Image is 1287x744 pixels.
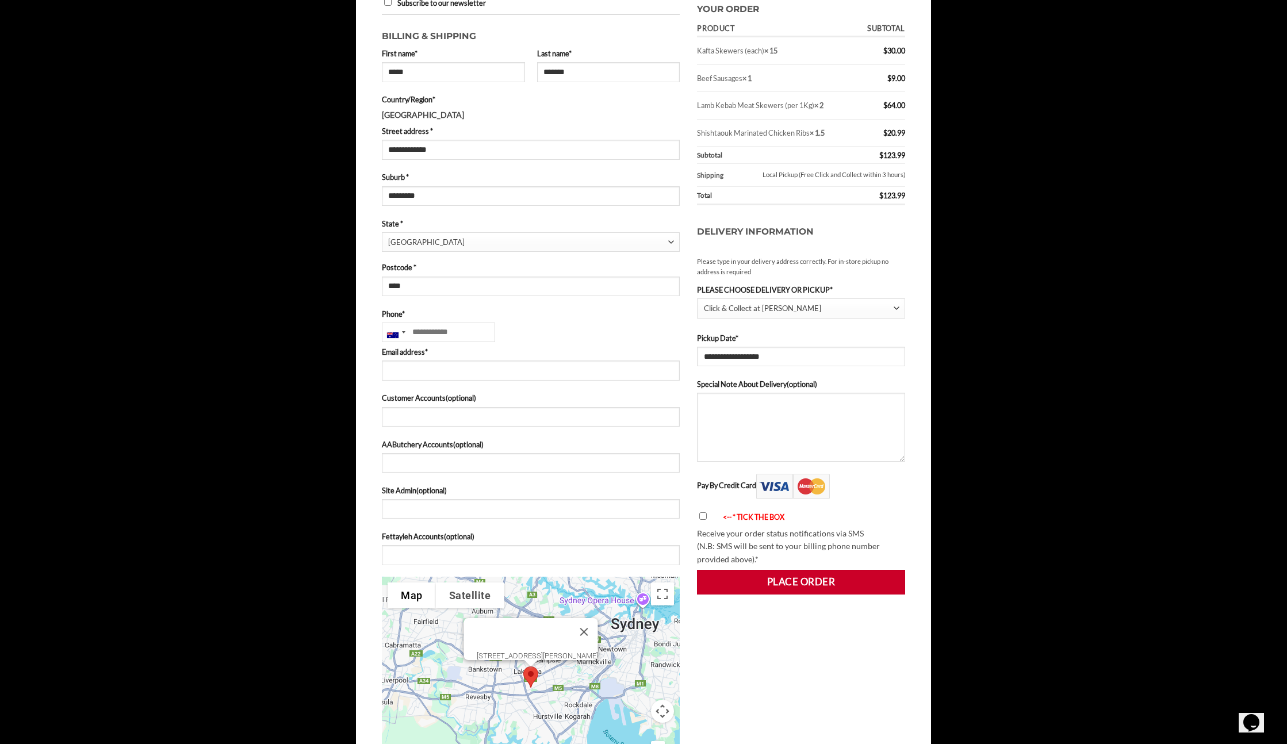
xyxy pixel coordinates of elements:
[651,582,674,605] button: Toggle fullscreen view
[887,74,891,83] span: $
[879,151,905,160] bdi: 123.99
[697,21,855,37] th: Product
[697,187,855,205] th: Total
[382,346,680,358] label: Email address
[382,323,409,342] div: Australia: +61
[697,256,905,277] small: Please type in your delivery address correctly. For in-store pickup no address is required
[699,512,707,520] input: <-- * TICK THE BOX
[697,37,855,64] td: Kafta Skewers (each)
[651,700,674,723] button: Map camera controls
[697,164,732,187] th: Shipping
[444,532,474,541] span: (optional)
[810,128,825,137] strong: × 1.5
[887,74,905,83] bdi: 9.00
[382,171,680,183] label: Suburb
[787,379,817,389] span: (optional)
[570,618,598,646] button: Close
[704,299,894,318] span: Click & Collect at Abu Ahmad Butchery
[388,233,668,252] span: New South Wales
[697,147,855,164] th: Subtotal
[764,46,777,55] strong: × 15
[697,481,830,490] label: Pay By Credit Card
[477,651,598,660] div: [STREET_ADDRESS][PERSON_NAME]
[697,92,855,119] td: Lamb Kebab Meat Skewers (per 1Kg)
[883,46,887,55] span: $
[537,48,680,59] label: Last name
[436,582,504,608] button: Show satellite imagery
[883,128,905,137] bdi: 20.99
[382,94,680,105] label: Country/Region
[382,48,525,59] label: First name
[879,151,883,160] span: $
[697,284,905,296] label: PLEASE CHOOSE DELIVERY OR PICKUP
[382,439,680,450] label: AAButchery Accounts
[382,232,680,252] span: State
[388,582,436,608] button: Show street map
[382,531,680,542] label: Fettayleh Accounts
[855,21,905,37] th: Subtotal
[382,262,680,273] label: Postcode
[382,110,464,120] strong: [GEOGRAPHIC_DATA]
[697,527,905,566] p: Receive your order status notifications via SMS (N.B: SMS will be sent to your billing phone numb...
[697,332,905,344] label: Pickup Date
[382,125,680,137] label: Street address
[382,24,680,44] h3: Billing & Shipping
[697,65,855,92] td: Beef Sausages
[883,128,887,137] span: $
[697,213,905,251] h3: Delivery Information
[736,168,905,183] label: Local Pickup (Free Click and Collect within 3 hours)
[382,218,680,229] label: State
[697,298,905,319] span: Click & Collect at Abu Ahmad Butchery
[382,392,680,404] label: Customer Accounts
[697,120,855,147] td: Shishtaouk Marinated Chicken Ribs
[742,74,752,83] strong: × 1
[879,191,905,200] bdi: 123.99
[382,485,680,496] label: Site Admin
[697,378,905,390] label: Special Note About Delivery
[883,101,887,110] span: $
[453,440,484,449] span: (optional)
[879,191,883,200] span: $
[883,101,905,110] bdi: 64.00
[446,393,476,402] span: (optional)
[814,101,823,110] strong: × 2
[382,308,680,320] label: Phone
[697,570,905,594] button: Place order
[723,512,784,521] font: <-- * TICK THE BOX
[1239,698,1275,733] iframe: chat widget
[756,474,830,499] img: Pay By Credit Card
[883,46,905,55] bdi: 30.00
[416,486,447,495] span: (optional)
[713,515,723,522] img: arrow-blink.gif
